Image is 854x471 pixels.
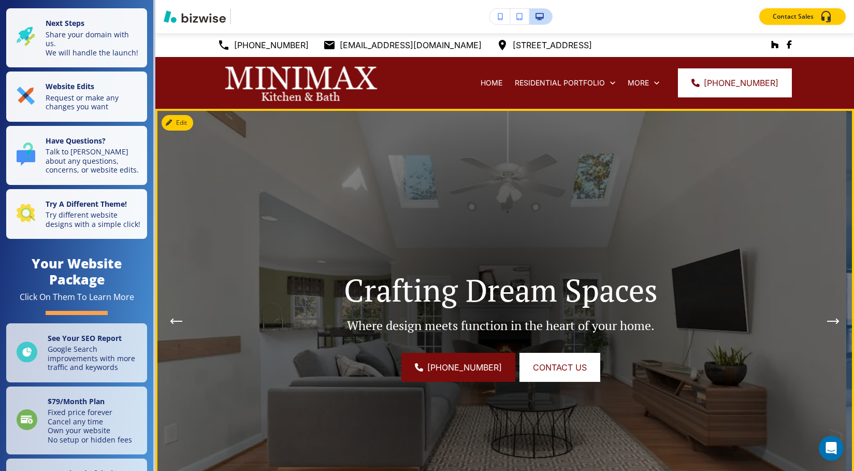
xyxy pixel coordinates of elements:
[48,408,132,444] p: Fixed price forever Cancel any time Own your website No setup or hidden fees
[235,13,263,20] img: Your Logo
[234,37,309,53] p: [PHONE_NUMBER]
[340,37,482,53] p: [EMAIL_ADDRESS][DOMAIN_NAME]
[496,37,592,53] a: [STREET_ADDRESS]
[6,323,147,382] a: See Your SEO ReportGoogle Search improvements with more traffic and keywords
[162,115,193,131] button: Edit
[678,68,792,97] a: [PHONE_NUMBER]
[427,361,502,374] span: [PHONE_NUMBER]
[628,78,649,88] p: More
[46,147,141,175] p: Talk to [PERSON_NAME] about any questions, concerns, or website edits.
[46,30,141,58] p: Share your domain with us. We will handle the launch!
[46,81,94,91] strong: Website Edits
[6,126,147,185] button: Have Questions?Talk to [PERSON_NAME] about any questions, concerns, or website edits.
[823,303,844,340] div: Next Slide
[20,292,134,303] div: Click On Them To Learn More
[46,210,141,229] p: Try different website designs with a simple click!
[513,37,592,53] p: [STREET_ADDRESS]
[6,72,147,122] button: Website EditsRequest or make any changes you want
[481,78,502,88] p: HOME
[6,189,147,239] button: Try A Different Theme!Try different website designs with a simple click!
[401,353,515,382] a: [PHONE_NUMBER]
[277,318,725,333] p: Where design meets function in the heart of your home.
[166,311,186,332] button: Previous Hero Image
[46,136,106,146] strong: Have Questions?
[218,37,309,53] a: [PHONE_NUMBER]
[819,436,844,461] div: Open Intercom Messenger
[6,387,147,455] a: $79/Month PlanFixed price foreverCancel any timeOwn your websiteNo setup or hidden fees
[277,272,725,308] p: Crafting Dream Spaces
[46,93,141,111] p: Request or make any changes you want
[759,8,846,25] button: Contact Sales
[164,10,226,23] img: Bizwise Logo
[166,303,186,340] div: Previous Slide
[704,77,778,89] span: [PHONE_NUMBER]
[48,396,105,406] strong: $ 79 /Month Plan
[515,78,605,88] p: RESIDENTIAL PORTFOLIO
[6,255,147,288] h4: Your Website Package
[46,18,84,28] strong: Next Steps
[48,345,141,372] p: Google Search improvements with more traffic and keywords
[823,311,844,332] button: Next Hero Image
[773,12,814,21] p: Contact Sales
[46,199,127,209] strong: Try A Different Theme!
[533,361,587,374] span: CONTACT US
[48,333,122,343] strong: See Your SEO Report
[519,353,600,382] button: CONTACT US
[323,37,482,53] a: [EMAIL_ADDRESS][DOMAIN_NAME]
[6,8,147,67] button: Next StepsShare your domain with us.We will handle the launch!
[218,61,387,104] img: MiniMax Kitchen & Bath Gallery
